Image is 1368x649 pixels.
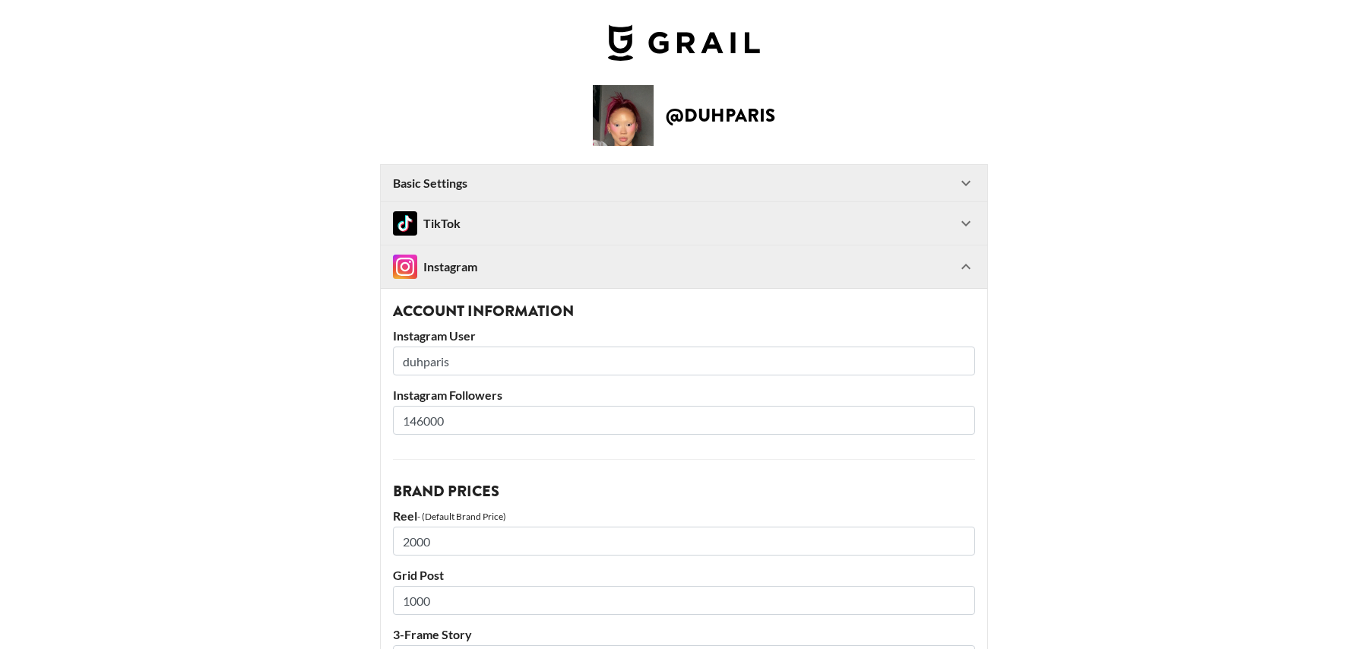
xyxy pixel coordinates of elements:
[593,85,654,146] img: Creator
[393,484,975,499] h3: Brand Prices
[381,165,987,201] div: Basic Settings
[393,508,417,524] label: Reel
[393,304,975,319] h3: Account Information
[393,211,461,236] div: TikTok
[393,328,975,343] label: Instagram User
[381,245,987,288] div: InstagramInstagram
[393,211,417,236] img: TikTok
[393,176,467,191] strong: Basic Settings
[608,24,760,61] img: Grail Talent Logo
[393,568,975,583] label: Grid Post
[393,388,975,403] label: Instagram Followers
[381,202,987,245] div: TikTokTikTok
[393,255,477,279] div: Instagram
[393,255,417,279] img: Instagram
[393,627,975,642] label: 3-Frame Story
[417,511,506,522] div: - (Default Brand Price)
[666,106,775,125] h2: @ duhparis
